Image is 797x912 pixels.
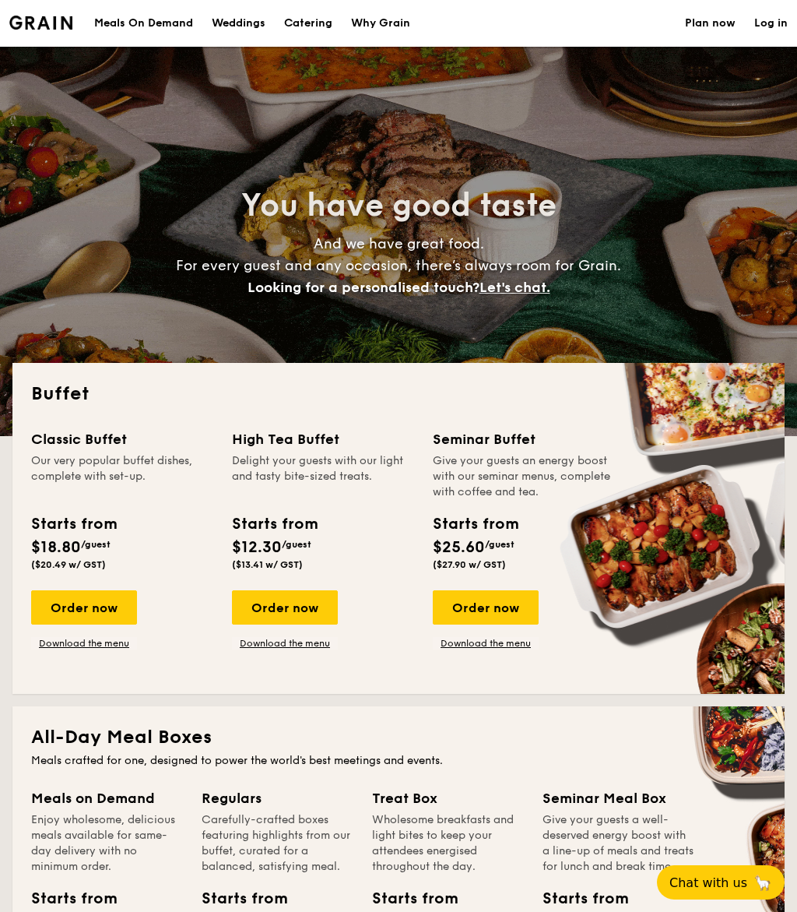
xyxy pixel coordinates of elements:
div: Seminar Buffet [433,428,615,450]
a: Download the menu [232,637,338,650]
div: Delight your guests with our light and tasty bite-sized treats. [232,453,414,500]
div: High Tea Buffet [232,428,414,450]
div: Order now [232,590,338,625]
span: $12.30 [232,538,282,557]
div: Order now [31,590,137,625]
span: 🦙 [753,874,772,892]
div: Regulars [202,787,353,809]
span: /guest [485,539,514,550]
div: Classic Buffet [31,428,213,450]
div: Order now [433,590,539,625]
a: Download the menu [31,637,137,650]
span: Looking for a personalised touch? [248,279,479,296]
span: /guest [81,539,111,550]
div: Starts from [542,887,613,910]
div: Enjoy wholesome, delicious meals available for same-day delivery with no minimum order. [31,812,183,875]
a: Logotype [9,16,72,30]
div: Starts from [202,887,272,910]
span: /guest [282,539,311,550]
span: ($13.41 w/ GST) [232,559,303,570]
div: Carefully-crafted boxes featuring highlights from our buffet, curated for a balanced, satisfying ... [202,812,353,875]
span: ($20.49 w/ GST) [31,559,106,570]
span: $25.60 [433,538,485,557]
div: Give your guests an energy boost with our seminar menus, complete with coffee and tea. [433,453,615,500]
div: Our very popular buffet dishes, complete with set-up. [31,453,213,500]
div: Starts from [31,512,116,536]
span: Chat with us [669,875,747,890]
span: Let's chat. [479,279,550,296]
span: And we have great food. For every guest and any occasion, there’s always room for Grain. [176,235,621,296]
div: Meals on Demand [31,787,183,809]
div: Treat Box [372,787,524,809]
button: Chat with us🦙 [657,865,785,900]
div: Starts from [31,887,101,910]
span: ($27.90 w/ GST) [433,559,506,570]
div: Starts from [372,887,442,910]
div: Starts from [232,512,317,536]
span: $18.80 [31,538,81,557]
div: Give your guests a well-deserved energy boost with a line-up of meals and treats for lunch and br... [542,812,694,875]
span: You have good taste [241,187,556,224]
h2: All-Day Meal Boxes [31,725,766,750]
div: Seminar Meal Box [542,787,694,809]
h2: Buffet [31,382,766,407]
div: Starts from [433,512,518,536]
div: Wholesome breakfasts and light bites to keep your attendees energised throughout the day. [372,812,524,875]
a: Download the menu [433,637,539,650]
img: Grain [9,16,72,30]
div: Meals crafted for one, designed to power the world's best meetings and events. [31,753,766,769]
